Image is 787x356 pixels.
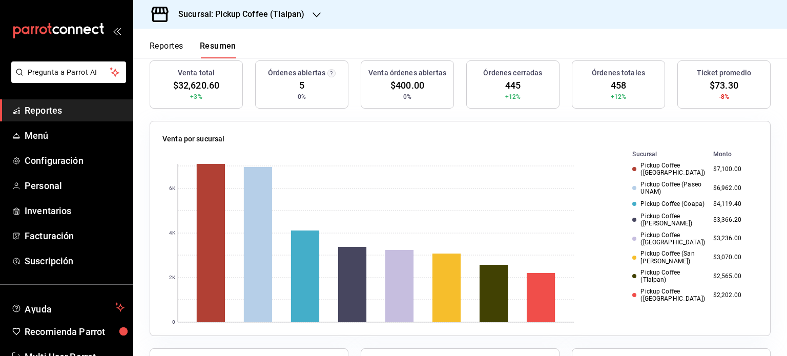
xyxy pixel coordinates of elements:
[170,8,304,20] h3: Sucursal: Pickup Coffee (Tlalpan)
[709,160,758,179] td: $7,100.00
[709,229,758,248] td: $3,236.00
[150,41,236,58] div: navigation tabs
[697,68,751,78] h3: Ticket promedio
[592,68,645,78] h3: Órdenes totales
[403,92,411,101] span: 0%
[25,179,125,193] span: Personal
[299,78,304,92] span: 5
[25,325,125,339] span: Recomienda Parrot
[25,254,125,268] span: Suscripción
[200,41,236,58] button: Resumen
[25,301,111,313] span: Ayuda
[298,92,306,101] span: 0%
[169,231,176,236] text: 4K
[25,204,125,218] span: Inventarios
[632,269,705,284] div: Pickup Coffee (Tlalpan)
[505,92,521,101] span: +12%
[709,286,758,305] td: $2,202.00
[719,92,729,101] span: -8%
[169,275,176,281] text: 2K
[172,320,175,325] text: 0
[368,68,446,78] h3: Venta órdenes abiertas
[25,103,125,117] span: Reportes
[190,92,202,101] span: +3%
[7,74,126,85] a: Pregunta a Parrot AI
[25,129,125,142] span: Menú
[709,198,758,211] td: $4,119.40
[616,149,709,160] th: Sucursal
[709,248,758,267] td: $3,070.00
[709,179,758,198] td: $6,962.00
[162,134,224,144] p: Venta por sucursal
[632,288,705,303] div: Pickup Coffee ([GEOGRAPHIC_DATA])
[268,68,325,78] h3: Órdenes abiertas
[25,154,125,167] span: Configuración
[632,232,705,246] div: Pickup Coffee ([GEOGRAPHIC_DATA])
[390,78,424,92] span: $400.00
[28,67,110,78] span: Pregunta a Parrot AI
[632,181,705,196] div: Pickup Coffee (Paseo UNAM)
[632,250,705,265] div: Pickup Coffee (San [PERSON_NAME])
[709,211,758,229] td: $3,366.20
[505,78,521,92] span: 445
[632,200,705,207] div: Pickup Coffee (Coapa)
[25,229,125,243] span: Facturación
[483,68,542,78] h3: Órdenes cerradas
[709,267,758,286] td: $2,565.00
[178,68,215,78] h3: Venta total
[11,61,126,83] button: Pregunta a Parrot AI
[173,78,219,92] span: $32,620.60
[709,149,758,160] th: Monto
[150,41,183,58] button: Reportes
[611,78,626,92] span: 458
[632,162,705,177] div: Pickup Coffee ([GEOGRAPHIC_DATA])
[611,92,627,101] span: +12%
[710,78,738,92] span: $73.30
[113,27,121,35] button: open_drawer_menu
[632,213,705,227] div: Pickup Coffee ([PERSON_NAME])
[169,186,176,192] text: 6K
